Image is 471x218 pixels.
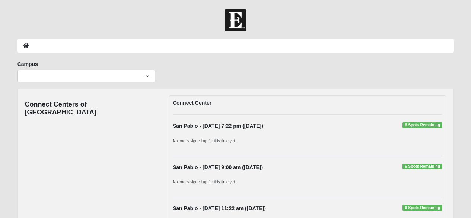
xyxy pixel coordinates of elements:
small: No one is signed up for this time yet. [173,180,236,184]
strong: San Pablo - [DATE] 7:22 pm ([DATE]) [173,123,263,129]
img: Church of Eleven22 Logo [225,9,246,31]
strong: San Pablo - [DATE] 11:22 am ([DATE]) [173,205,266,211]
span: 6 Spots Remaining [402,205,442,211]
strong: San Pablo - [DATE] 9:00 am ([DATE]) [173,164,263,170]
small: No one is signed up for this time yet. [173,139,236,143]
span: 6 Spots Remaining [402,164,442,170]
label: Campus [17,60,38,68]
h4: Connect Centers of [GEOGRAPHIC_DATA] [25,101,158,117]
strong: Connect Center [173,100,211,106]
span: 6 Spots Remaining [402,122,442,128]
